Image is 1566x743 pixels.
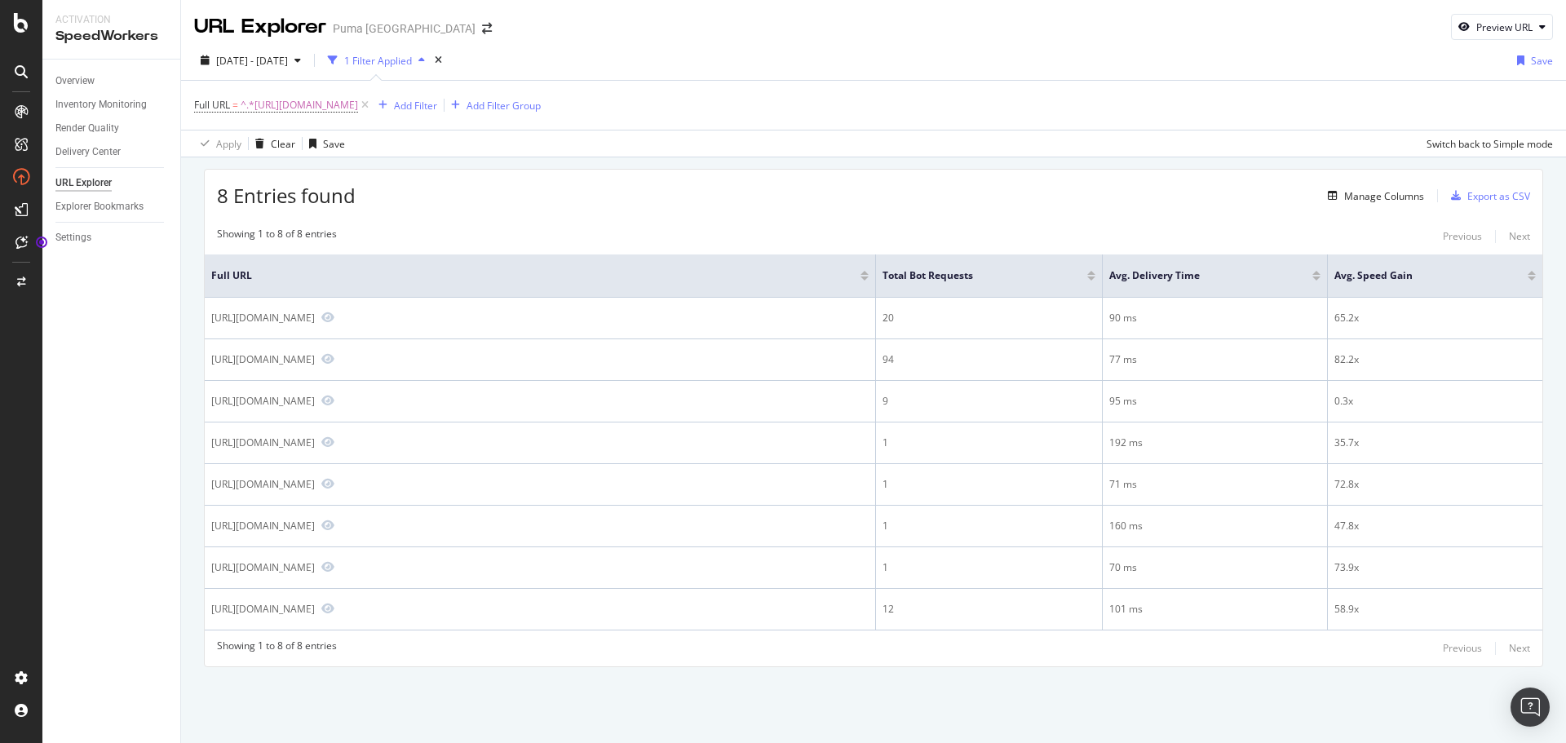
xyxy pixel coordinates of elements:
[1509,229,1530,243] div: Next
[1334,311,1536,325] div: 65.2x
[55,73,169,90] a: Overview
[1443,639,1482,658] button: Previous
[344,54,412,68] div: 1 Filter Applied
[1476,20,1533,34] div: Preview URL
[217,639,337,658] div: Showing 1 to 8 of 8 entries
[55,198,144,215] div: Explorer Bookmarks
[194,98,230,112] span: Full URL
[1109,436,1320,450] div: 192 ms
[323,137,345,151] div: Save
[1109,352,1320,367] div: 77 ms
[321,436,334,448] a: Preview https://us.puma.com/us/en/pd/puma-x-first-mile-pwr-running-bra/524967?srsltid=AfmBOoqXptx...
[1334,268,1503,283] span: Avg. Speed Gain
[55,198,169,215] a: Explorer Bookmarks
[211,519,315,533] div: [URL][DOMAIN_NAME]
[211,311,315,325] div: [URL][DOMAIN_NAME]
[321,520,334,531] a: Preview https://us.puma.com/us/en/pd/puma-x-first-mile-pwr-running-bra/524967?swatch=14&referrer=...
[883,311,1095,325] div: 20
[1444,183,1530,209] button: Export as CSV
[321,47,431,73] button: 1 Filter Applied
[321,312,334,323] a: Preview https://us.puma.com/us/en/pd/puma-x-first-mile-pwr-running-bra/524967?swatch=44
[883,519,1095,533] div: 1
[55,144,169,161] a: Delivery Center
[1509,639,1530,658] button: Next
[216,54,288,68] span: [DATE] - [DATE]
[1109,394,1320,409] div: 95 ms
[445,95,541,115] button: Add Filter Group
[883,560,1095,575] div: 1
[303,130,345,157] button: Save
[1109,602,1320,617] div: 101 ms
[55,229,91,246] div: Settings
[1344,189,1424,203] div: Manage Columns
[883,352,1095,367] div: 94
[883,268,1063,283] span: Total Bot Requests
[1451,14,1553,40] button: Preview URL
[217,227,337,246] div: Showing 1 to 8 of 8 entries
[1427,137,1553,151] div: Switch back to Simple mode
[55,120,169,137] a: Render Quality
[1334,519,1536,533] div: 47.8x
[211,560,315,574] div: [URL][DOMAIN_NAME]
[1334,477,1536,492] div: 72.8x
[1509,641,1530,655] div: Next
[1511,688,1550,727] div: Open Intercom Messenger
[55,73,95,90] div: Overview
[321,561,334,573] a: Preview https://us.puma.com/us/en/pd/puma-x-first-mile-pwr-running-bra/524967?srsltid=AfmBOoolnlJ...
[211,394,315,408] div: [URL][DOMAIN_NAME]
[1420,130,1553,157] button: Switch back to Simple mode
[431,52,445,69] div: times
[321,353,334,365] a: Preview https://us.puma.com/us/en/pd/puma-x-first-mile-pwr-running-bra/524967
[211,268,836,283] span: Full URL
[194,13,326,41] div: URL Explorer
[211,602,315,616] div: [URL][DOMAIN_NAME]
[1443,641,1482,655] div: Previous
[211,477,315,491] div: [URL][DOMAIN_NAME]
[55,96,169,113] a: Inventory Monitoring
[55,175,169,192] a: URL Explorer
[55,144,121,161] div: Delivery Center
[1109,477,1320,492] div: 71 ms
[333,20,476,37] div: Puma [GEOGRAPHIC_DATA]
[1443,229,1482,243] div: Previous
[883,436,1095,450] div: 1
[194,47,307,73] button: [DATE] - [DATE]
[1334,352,1536,367] div: 82.2x
[1109,311,1320,325] div: 90 ms
[217,182,356,209] span: 8 Entries found
[467,99,541,113] div: Add Filter Group
[321,603,334,614] a: Preview https://us.puma.com/us/en/pd/puma-x-first-mile-pwr-running-bra/524967?swatch=44&referrer-...
[1443,227,1482,246] button: Previous
[55,96,147,113] div: Inventory Monitoring
[55,175,112,192] div: URL Explorer
[1334,436,1536,450] div: 35.7x
[883,394,1095,409] div: 9
[1531,54,1553,68] div: Save
[55,120,119,137] div: Render Quality
[482,23,492,34] div: arrow-right-arrow-left
[321,395,334,406] a: Preview https://us.puma.com/us/en/pd/puma-x-first-mile-pwr-running-bra/524967.html
[55,229,169,246] a: Settings
[34,235,49,250] div: Tooltip anchor
[1109,268,1288,283] span: Avg. Delivery Time
[394,99,437,113] div: Add Filter
[372,95,437,115] button: Add Filter
[211,436,315,449] div: [URL][DOMAIN_NAME]
[321,478,334,489] a: Preview https://us.puma.com/us/en/pd/puma-x-first-mile-pwr-running-bra/524967?srsltid=AfmBOoqkkCU...
[1109,560,1320,575] div: 70 ms
[1109,519,1320,533] div: 160 ms
[1511,47,1553,73] button: Save
[216,137,241,151] div: Apply
[194,130,241,157] button: Apply
[55,27,167,46] div: SpeedWorkers
[1334,394,1536,409] div: 0.3x
[211,352,315,366] div: [URL][DOMAIN_NAME]
[1334,602,1536,617] div: 58.9x
[883,477,1095,492] div: 1
[271,137,295,151] div: Clear
[241,94,358,117] span: ^.*[URL][DOMAIN_NAME]
[1334,560,1536,575] div: 73.9x
[232,98,238,112] span: =
[249,130,295,157] button: Clear
[55,13,167,27] div: Activation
